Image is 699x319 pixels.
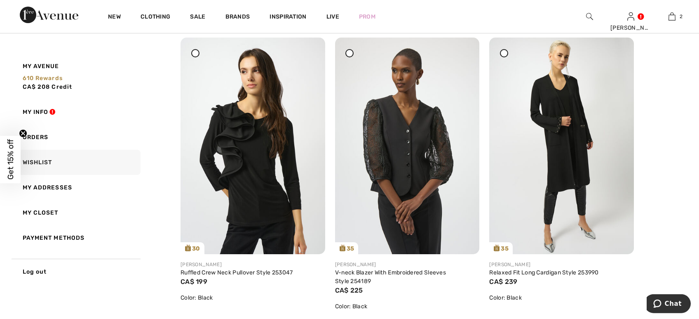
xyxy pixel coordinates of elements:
a: Brands [225,13,250,22]
a: Prom [359,12,375,21]
iframe: Opens a widget where you can chat to one of our agents [647,294,691,315]
span: Inspiration [270,13,306,22]
a: Sale [190,13,205,22]
span: CA$ 239 [489,278,517,286]
img: My Bag [669,12,676,21]
img: joseph-ribkoff-jackets-blazers-black_254189a_1_6b28_search.jpg [335,38,480,254]
button: Close teaser [19,129,27,137]
a: Wishlist [11,150,141,175]
div: Color: Black [489,293,634,302]
a: Ruffled Crew Neck Pullover Style 253047 [181,269,293,276]
img: joseph-ribkoff-tops-black_253047_4_deb7_search.jpg [181,38,325,254]
img: joseph-ribkoff-tops-black_253990_3_7022_search.jpg [489,38,634,254]
a: Payment Methods [11,225,141,250]
div: [PERSON_NAME] [610,24,651,32]
a: V-neck Blazer With Embroidered Sleeves Style 254189 [335,269,446,285]
a: New [108,13,121,22]
a: My Closet [11,200,141,225]
a: 30 [181,38,325,254]
div: [PERSON_NAME] [181,261,325,268]
span: 610 rewards [23,75,63,82]
a: My Addresses [11,175,141,200]
span: CA$ 208 Credit [23,83,73,90]
div: [PERSON_NAME] [335,261,480,268]
a: Live [326,12,339,21]
img: 1ère Avenue [20,7,78,23]
a: Log out [11,259,141,284]
a: Orders [11,125,141,150]
span: CA$ 199 [181,278,207,286]
img: My Info [627,12,634,21]
a: 35 [489,38,634,254]
div: [PERSON_NAME] [489,261,634,268]
span: 2 [680,13,683,20]
a: 35 [335,38,480,254]
a: Clothing [141,13,170,22]
span: CA$ 225 [335,286,363,294]
img: search the website [586,12,593,21]
div: Color: Black [335,302,480,311]
a: 2 [652,12,692,21]
span: Get 15% off [6,139,15,180]
a: Relaxed Fit Long Cardigan Style 253990 [489,269,598,276]
a: Sign In [627,12,634,20]
a: My Info [11,99,141,125]
span: My Avenue [23,62,59,71]
div: Color: Black [181,293,325,302]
